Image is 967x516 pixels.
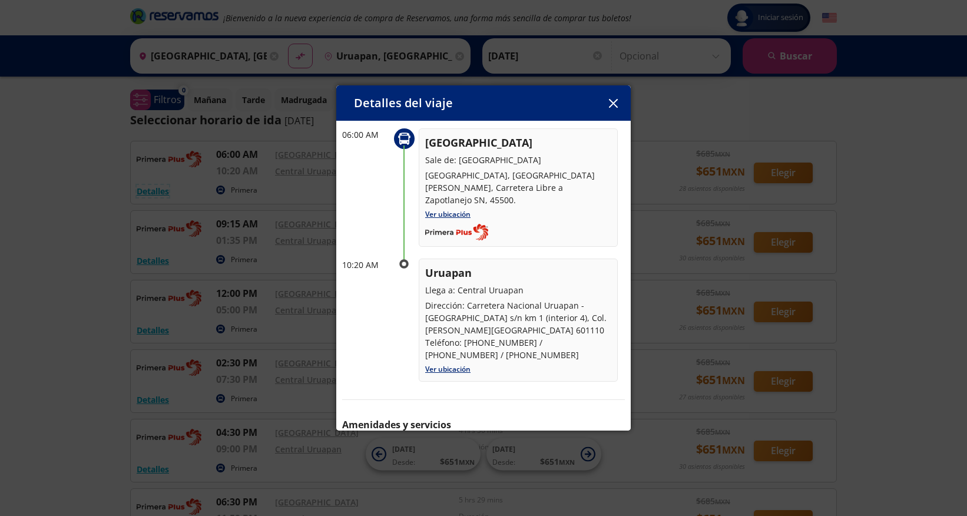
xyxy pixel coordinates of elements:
p: 10:20 AM [342,259,389,271]
p: [GEOGRAPHIC_DATA], [GEOGRAPHIC_DATA][PERSON_NAME], Carretera Libre a Zapotlanejo SN, 45500. [425,169,611,206]
p: Detalles del viaje [354,94,453,112]
p: Amenidades y servicios [342,418,625,432]
p: Dirección: Carretera Nacional Uruapan - [GEOGRAPHIC_DATA] s/n km 1 (interior 4), Col. [PERSON_NAM... [425,299,611,361]
p: Sale de: [GEOGRAPHIC_DATA] [425,154,611,166]
p: Uruapan [425,265,611,281]
img: Completo_color__1_.png [425,224,488,240]
p: [GEOGRAPHIC_DATA] [425,135,611,151]
p: 06:00 AM [342,128,389,141]
a: Ver ubicación [425,209,471,219]
a: Ver ubicación [425,364,471,374]
p: Llega a: Central Uruapan [425,284,611,296]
